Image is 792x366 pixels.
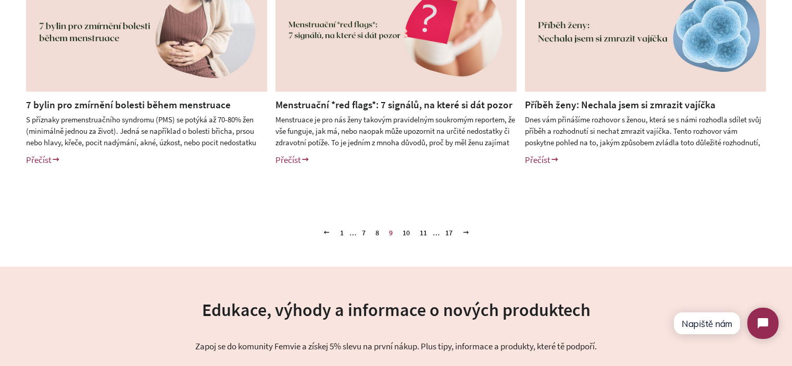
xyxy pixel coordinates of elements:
a: Přečíst [275,154,310,166]
a: 17 [441,225,457,241]
a: 10 [398,225,414,241]
div: Menstruace je pro nás ženy takovým pravidelným soukromým reportem, že vše funguje, jak má, nebo n... [275,114,517,148]
a: 7 [358,225,370,241]
span: 9 [385,225,397,241]
div: S příznaky premenstruačního syndromu (PMS) se potýká až 70-80% žen (minimálně jednou za život). J... [26,114,267,148]
a: 11 [416,225,431,241]
a: 1 [336,225,348,241]
a: 7 bylin pro zmírnění bolesti během menstruace [26,98,231,111]
span: … [433,229,439,236]
a: 8 [371,225,383,241]
a: Příběh ženy: Nechala jsem si zmrazit vajíčka [525,98,715,111]
a: Menstruační *red flags*: 7 signálů, na které si dát pozor [275,98,512,111]
a: Přečíst [525,154,559,166]
span: … [349,229,356,236]
iframe: Tidio Chat [664,299,787,348]
a: Přečíst [26,154,60,166]
div: Dnes vám přinášíme rozhovor s ženou, která se s námi rozhodla sdílet svůj příběh a rozhodnutí si ... [525,114,766,148]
